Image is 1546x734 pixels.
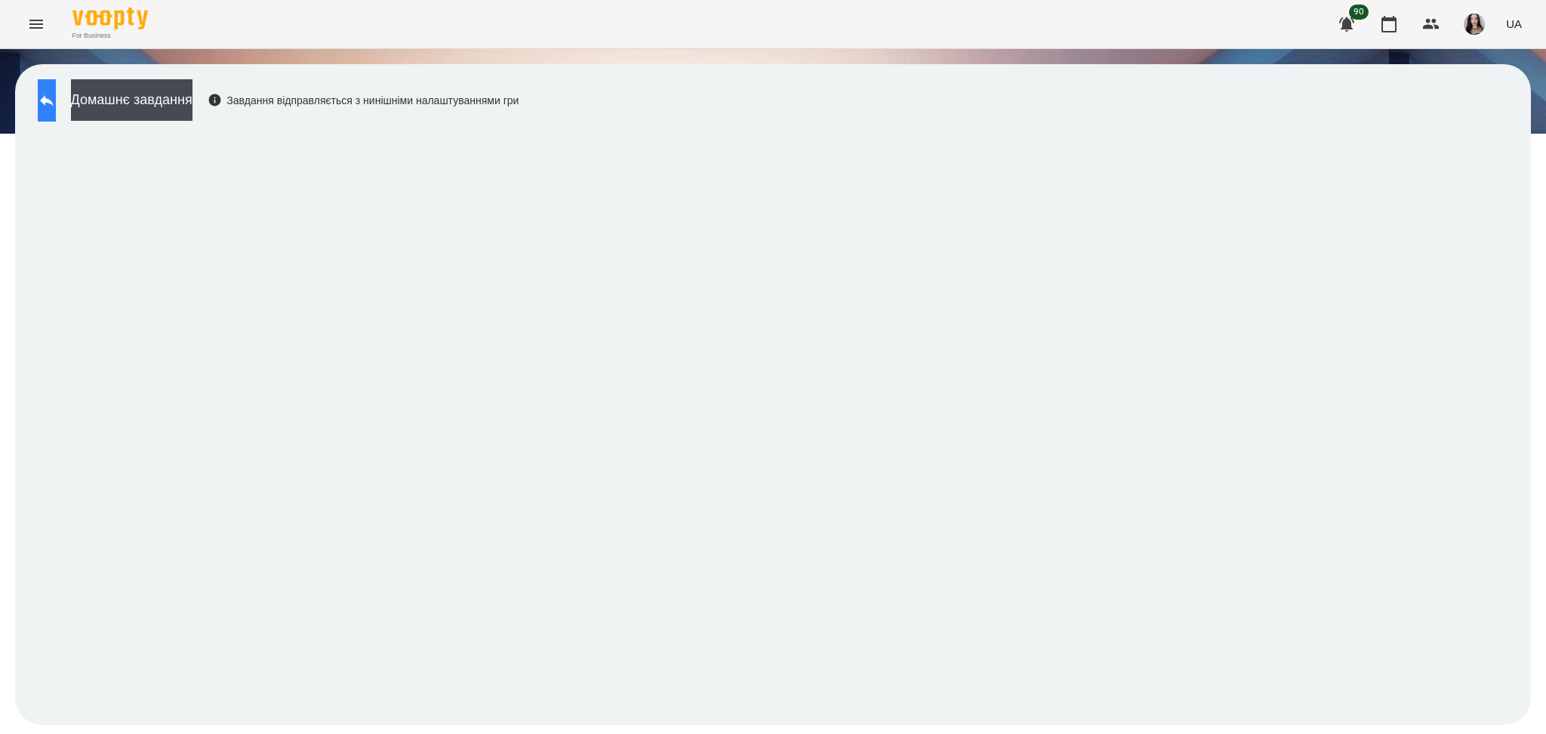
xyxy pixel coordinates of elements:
button: Домашнє завдання [71,79,192,121]
button: UA [1500,10,1528,38]
img: 23d2127efeede578f11da5c146792859.jpg [1464,14,1485,35]
span: UA [1506,16,1522,32]
span: For Business [72,31,148,41]
span: 90 [1349,5,1369,20]
div: Завдання відправляється з нинішніми налаштуваннями гри [208,93,519,108]
img: Voopty Logo [72,8,148,29]
button: Menu [18,6,54,42]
